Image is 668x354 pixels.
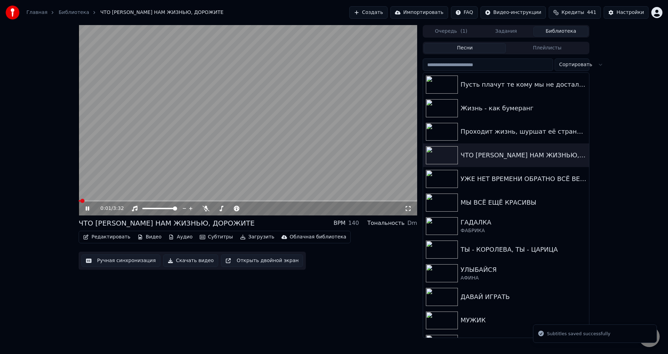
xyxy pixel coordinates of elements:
[461,245,586,254] div: ТЫ - КОРОЛЕВА, ТЫ - ЦАРИЦА
[533,26,588,37] button: Библиотека
[562,9,584,16] span: Кредиты
[461,150,586,160] div: ЧТО [PERSON_NAME] НАМ ЖИЗНЬЮ, ДОРОЖИТЕ
[80,232,133,242] button: Редактировать
[461,174,586,184] div: УЖЕ НЕТ ВРЕМЕНИ ОБРАТНО ВСЁ ВЕРНУТЬ
[334,219,345,227] div: BPM
[547,330,610,337] div: Subtitles saved successfully
[26,9,223,16] nav: breadcrumb
[559,61,592,68] span: Сортировать
[461,227,586,234] div: ФАБРИКА
[506,43,588,53] button: Плейлисты
[461,265,586,275] div: УЛЫБАЙСЯ
[407,219,417,227] div: Dm
[290,234,347,241] div: Облачная библиотека
[26,9,47,16] a: Главная
[348,219,359,227] div: 140
[451,6,478,19] button: FAQ
[58,9,89,16] a: Библиотека
[480,6,546,19] button: Видео-инструкции
[81,254,160,267] button: Ручная синхронизация
[197,232,236,242] button: Субтитры
[113,205,124,212] span: 3:32
[617,9,644,16] div: Настройки
[461,198,586,207] div: МЫ ВСЁ ЕЩЁ КРАСИВЫ
[461,275,586,282] div: АФИНА
[479,26,534,37] button: Задания
[163,254,218,267] button: Скачать видео
[461,103,586,113] div: Жизнь - как бумеранг
[237,232,277,242] button: Загрузить
[390,6,448,19] button: Импортировать
[461,80,586,89] div: Пусть плачут те кому мы не достались
[460,28,467,35] span: ( 1 )
[587,9,596,16] span: 441
[367,219,405,227] div: Тональность
[6,6,19,19] img: youka
[135,232,165,242] button: Видео
[461,127,586,136] div: Проходит жизнь, шуршат её страницы
[166,232,195,242] button: Аудио
[349,6,388,19] button: Создать
[101,205,111,212] span: 0:01
[461,292,586,302] div: ДАВАЙ ИГРАТЬ
[424,43,506,53] button: Песни
[79,218,255,228] div: ЧТО [PERSON_NAME] НАМ ЖИЗНЬЮ, ДОРОЖИТЕ
[221,254,303,267] button: Открыть двойной экран
[424,26,479,37] button: Очередь
[461,315,586,325] div: МУЖИК
[100,9,223,16] span: ЧТО [PERSON_NAME] НАМ ЖИЗНЬЮ, ДОРОЖИТЕ
[461,218,586,227] div: ГАДАЛКА
[549,6,601,19] button: Кредиты441
[604,6,649,19] button: Настройки
[101,205,117,212] div: /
